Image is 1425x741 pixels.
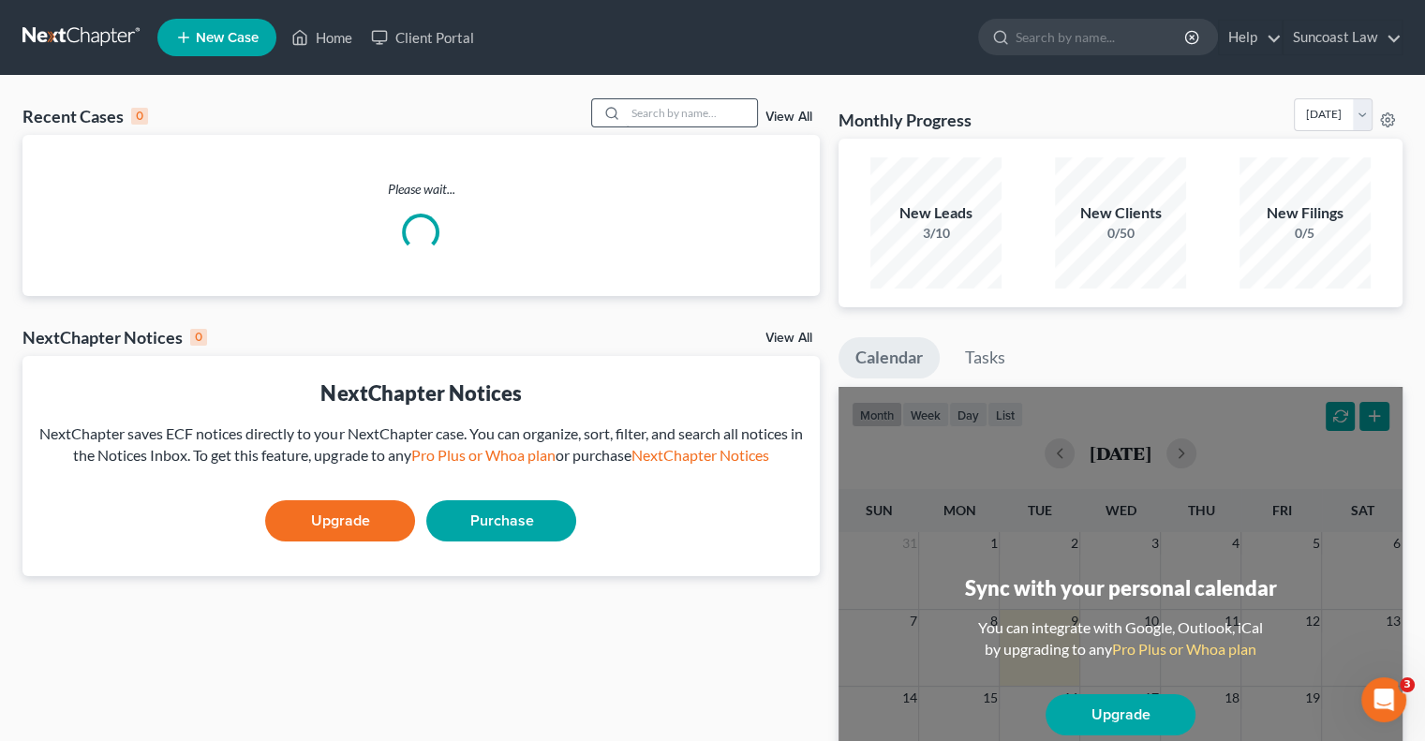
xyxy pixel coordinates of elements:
[1400,677,1415,692] span: 3
[839,337,940,378] a: Calendar
[190,329,207,346] div: 0
[282,21,362,54] a: Home
[22,180,820,199] p: Please wait...
[1284,21,1402,54] a: Suncoast Law
[22,105,148,127] div: Recent Cases
[131,108,148,125] div: 0
[964,573,1276,602] div: Sync with your personal calendar
[1219,21,1282,54] a: Help
[839,109,972,131] h3: Monthly Progress
[626,99,757,126] input: Search by name...
[1361,677,1406,722] iframe: Intercom live chat
[37,378,805,408] div: NextChapter Notices
[1046,694,1195,735] a: Upgrade
[1239,224,1371,243] div: 0/5
[1055,202,1186,224] div: New Clients
[1016,20,1187,54] input: Search by name...
[265,500,415,541] a: Upgrade
[1239,202,1371,224] div: New Filings
[362,21,483,54] a: Client Portal
[971,617,1270,660] div: You can integrate with Google, Outlook, iCal by upgrading to any
[426,500,576,541] a: Purchase
[870,224,1002,243] div: 3/10
[196,31,259,45] span: New Case
[870,202,1002,224] div: New Leads
[948,337,1022,378] a: Tasks
[765,111,812,124] a: View All
[410,446,555,464] a: Pro Plus or Whoa plan
[1055,224,1186,243] div: 0/50
[1112,640,1256,658] a: Pro Plus or Whoa plan
[22,326,207,348] div: NextChapter Notices
[631,446,768,464] a: NextChapter Notices
[765,332,812,345] a: View All
[37,423,805,467] div: NextChapter saves ECF notices directly to your NextChapter case. You can organize, sort, filter, ...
